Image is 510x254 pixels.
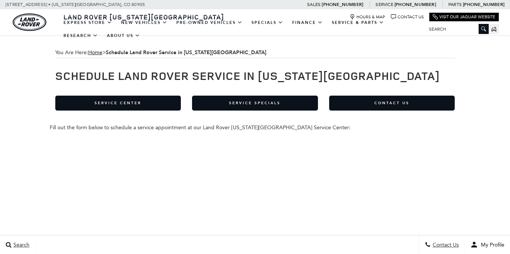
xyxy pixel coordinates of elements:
[375,2,393,7] span: Service
[192,96,318,111] a: Service Specials
[55,47,455,58] div: Breadcrumbs
[172,16,247,29] a: Pre-Owned Vehicles
[247,16,288,29] a: Specials
[350,14,385,20] a: Hours & Map
[12,242,30,248] span: Search
[431,242,459,248] span: Contact Us
[433,14,495,20] a: Visit Our Jaguar Website
[395,1,436,7] a: [PHONE_NUMBER]
[465,235,510,254] button: user-profile-menu
[448,2,462,7] span: Parts
[322,1,363,7] a: [PHONE_NUMBER]
[102,29,145,42] a: About Us
[55,47,455,58] span: You Are Here:
[13,13,46,31] img: Land Rover
[117,16,172,29] a: New Vehicles
[59,12,229,21] a: Land Rover [US_STATE][GEOGRAPHIC_DATA]
[88,49,102,56] a: Home
[329,96,455,111] a: Contact Us
[55,96,181,111] a: Service Center
[327,16,389,29] a: Service & Parts
[88,49,266,56] span: >
[59,29,102,42] a: Research
[59,16,423,42] nav: Main Navigation
[288,16,327,29] a: Finance
[478,242,504,248] span: My Profile
[55,69,455,82] h1: Schedule Land Rover Service in [US_STATE][GEOGRAPHIC_DATA]
[50,124,461,131] div: Fill out the form below to schedule a service appointment at our Land Rover [US_STATE][GEOGRAPHIC...
[423,25,489,34] input: Search
[106,49,266,56] strong: Schedule Land Rover Service in [US_STATE][GEOGRAPHIC_DATA]
[6,2,145,7] a: [STREET_ADDRESS] • [US_STATE][GEOGRAPHIC_DATA], CO 80905
[463,1,504,7] a: [PHONE_NUMBER]
[13,13,46,31] a: land-rover
[307,2,321,7] span: Sales
[64,12,224,21] span: Land Rover [US_STATE][GEOGRAPHIC_DATA]
[59,16,117,29] a: EXPRESS STORE
[391,14,424,20] a: Contact Us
